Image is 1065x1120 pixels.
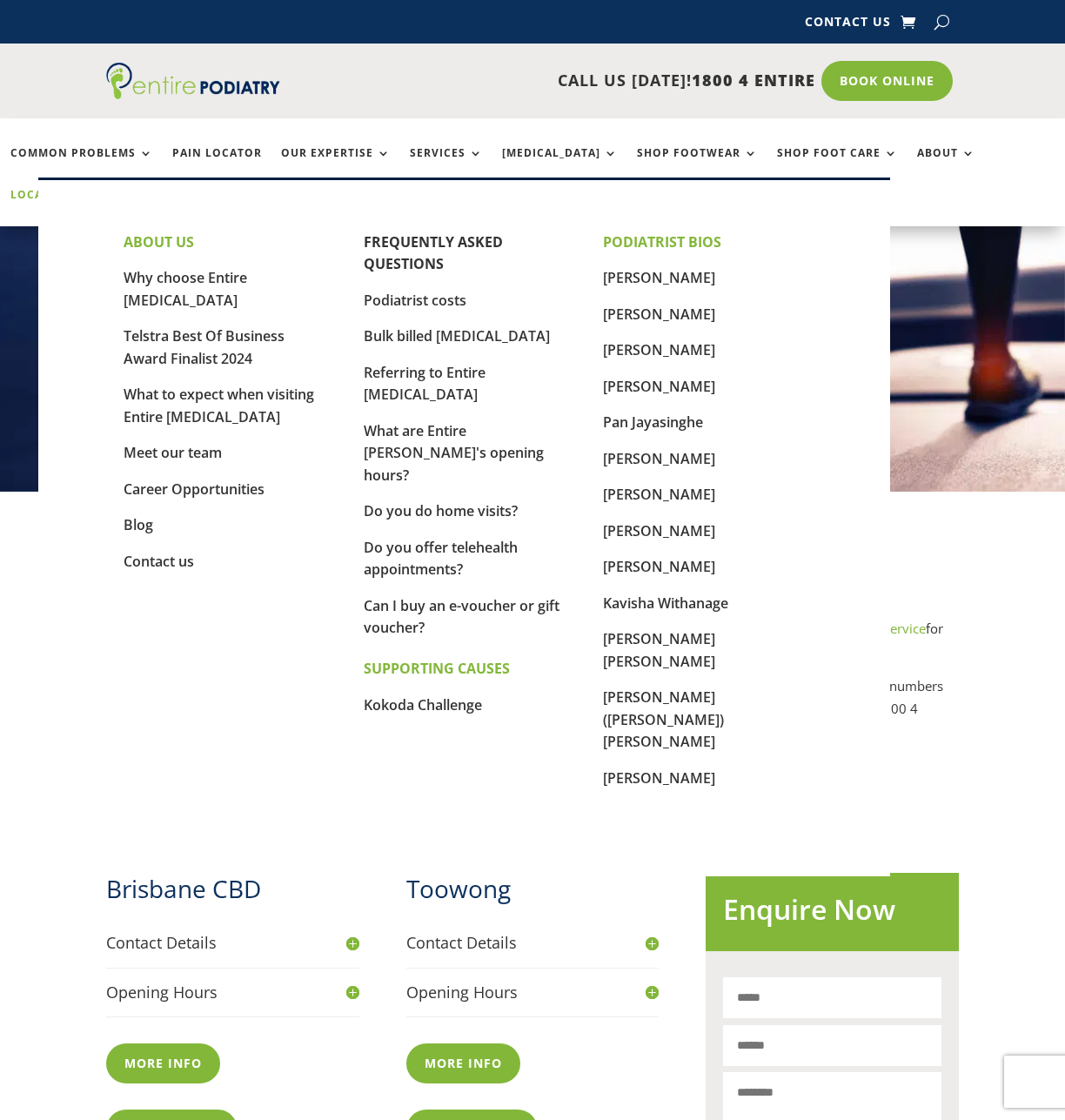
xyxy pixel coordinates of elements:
a: Can I buy an e-voucher or gift voucher? [364,596,559,638]
a: Do you offer telehealth appointments? [364,538,518,580]
a: Locations [10,189,97,226]
a: Podiatrist costs [364,291,466,310]
a: Shop Foot Care [777,147,898,184]
a: Telstra Best Of Business Award Finalist 2024 [124,326,285,368]
a: [PERSON_NAME] [603,340,715,359]
h2: Toowong [406,872,659,915]
a: [PERSON_NAME] [603,485,715,504]
a: Pain Locator [172,147,262,184]
a: [PERSON_NAME] [603,377,715,396]
span: 1800 4 ENTIRE [692,70,815,91]
a: Kavisha Withanage [603,594,728,613]
a: Entire Podiatry [106,85,280,103]
a: Blog [124,515,153,534]
img: logo (1) [106,63,280,99]
h2: Brisbane CBD [106,872,358,915]
a: [PERSON_NAME] [603,268,715,287]
a: Do you do home visits? [364,501,518,520]
a: What to expect when visiting Entire [MEDICAL_DATA] [124,385,314,426]
strong: SUPPORTING CAUSES [364,659,510,678]
h2: Enquire Now [723,890,941,938]
a: About [917,147,975,184]
a: Book Online [821,61,953,101]
a: [PERSON_NAME] [603,768,715,788]
a: [PERSON_NAME] [603,521,715,540]
a: More info [106,1043,220,1083]
a: Common Problems [10,147,153,184]
h4: Opening Hours [106,982,358,1003]
a: Services [410,147,483,184]
a: Contact us [124,552,194,571]
a: Career Opportunities [124,480,265,499]
a: [PERSON_NAME] [603,449,715,468]
a: [PERSON_NAME] [603,305,715,324]
a: Bulk billed [MEDICAL_DATA] [364,326,550,345]
a: Contact Us [805,16,891,35]
a: [MEDICAL_DATA] [502,147,618,184]
a: Meet our team [124,443,222,462]
a: Why choose Entire [MEDICAL_DATA] [124,268,247,310]
a: Referring to Entire [MEDICAL_DATA] [364,363,486,405]
a: Our Expertise [281,147,391,184]
a: [PERSON_NAME] [603,557,715,576]
a: More info [406,1043,520,1083]
h4: Contact Details [106,932,358,954]
a: Shop Footwear [637,147,758,184]
a: [PERSON_NAME] [PERSON_NAME] [603,629,715,671]
a: FREQUENTLY ASKED QUESTIONS [364,232,503,274]
h4: Opening Hours [406,982,659,1003]
h4: Contact Details [406,932,659,954]
a: [PERSON_NAME] ([PERSON_NAME]) [PERSON_NAME] [603,687,724,751]
strong: PODIATRIST BIOS [603,232,721,251]
a: What are Entire [PERSON_NAME]'s opening hours? [364,421,544,485]
a: Pan Jayasinghe [603,412,703,432]
strong: ABOUT US [124,232,194,251]
p: CALL US [DATE]! [297,70,815,92]
a: Kokoda Challenge [364,695,482,714]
